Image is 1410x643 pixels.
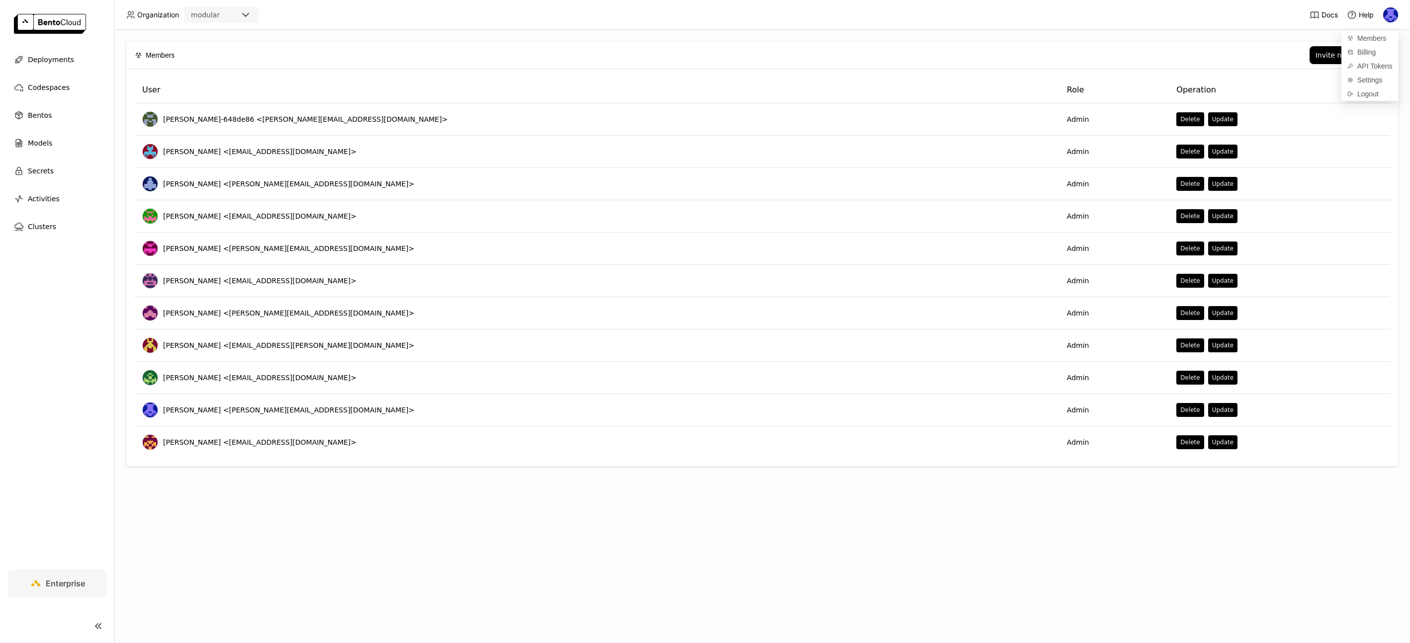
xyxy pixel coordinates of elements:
[8,105,106,125] a: Bentos
[143,176,158,191] img: Mostafa Hagog
[163,276,356,286] span: [PERSON_NAME] <[EMAIL_ADDRESS][DOMAIN_NAME]>
[1059,168,1168,200] td: Admin
[1208,241,1237,255] button: Update
[163,437,356,447] span: [PERSON_NAME] <[EMAIL_ADDRESS][DOMAIN_NAME]>
[1176,435,1204,449] button: Delete
[1168,77,1390,103] th: Operation
[28,109,52,121] span: Bentos
[143,144,158,159] img: Alex Nikitin
[143,338,158,353] img: Deep Dhillon
[1208,145,1237,159] button: Update
[163,308,414,318] span: [PERSON_NAME] <[PERSON_NAME][EMAIL_ADDRESS][DOMAIN_NAME]>
[1176,209,1204,223] button: Delete
[8,189,106,209] a: Activities
[1176,306,1204,320] button: Delete
[1059,103,1168,136] td: Admin
[143,402,158,417] img: Newton Jain
[1176,241,1204,255] button: Delete
[143,273,158,288] img: Goldie Gadde
[1059,233,1168,265] td: Admin
[1347,10,1374,20] div: Help
[1322,10,1338,19] span: Docs
[46,578,85,588] span: Enterprise
[1357,76,1383,84] span: Settings
[1208,435,1237,449] button: Update
[1059,265,1168,297] td: Admin
[8,133,106,153] a: Models
[1316,51,1383,59] div: Invite new member
[1059,77,1168,103] th: Role
[1059,426,1168,458] td: Admin
[1059,136,1168,168] td: Admin
[1310,46,1389,64] button: Invite new member
[28,54,74,66] span: Deployments
[163,179,414,189] span: [PERSON_NAME] <[PERSON_NAME][EMAIL_ADDRESS][DOMAIN_NAME]>
[8,217,106,237] a: Clusters
[1357,48,1376,57] span: Billing
[1176,274,1204,288] button: Delete
[1383,7,1398,22] img: Newton Jain
[1310,10,1338,20] a: Docs
[163,340,414,350] span: [PERSON_NAME] <[EMAIL_ADDRESS][PERSON_NAME][DOMAIN_NAME]>
[163,373,356,383] span: [PERSON_NAME] <[EMAIL_ADDRESS][DOMAIN_NAME]>
[1176,338,1204,352] button: Delete
[28,81,70,93] span: Codespaces
[1208,209,1237,223] button: Update
[163,114,447,124] span: [PERSON_NAME]-648de86 <[PERSON_NAME][EMAIL_ADDRESS][DOMAIN_NAME]>
[28,137,52,149] span: Models
[146,50,175,61] span: Members
[143,112,158,127] img: jason-wong-648de86
[1176,403,1204,417] button: Delete
[8,569,106,597] a: Enterprise
[1176,145,1204,159] button: Delete
[134,77,1059,103] th: User
[8,50,106,70] a: Deployments
[163,405,414,415] span: [PERSON_NAME] <[PERSON_NAME][EMAIL_ADDRESS][DOMAIN_NAME]>
[1357,34,1386,43] span: Members
[1059,362,1168,394] td: Admin
[8,78,106,97] a: Codespaces
[163,147,356,157] span: [PERSON_NAME] <[EMAIL_ADDRESS][DOMAIN_NAME]>
[163,243,414,253] span: [PERSON_NAME] <[PERSON_NAME][EMAIL_ADDRESS][DOMAIN_NAME]>
[1341,45,1399,59] a: Billing
[143,241,158,256] img: Eric J
[14,14,86,34] img: logo
[1208,371,1237,385] button: Update
[143,370,158,385] img: Kevin Bi
[1357,62,1393,71] span: API Tokens
[143,435,158,450] img: Matt Terry
[1176,371,1204,385] button: Delete
[1208,112,1237,126] button: Update
[1059,394,1168,426] td: Admin
[191,10,220,20] div: modular
[1208,177,1237,191] button: Update
[1341,87,1399,101] div: Logout
[1059,297,1168,329] td: Admin
[1359,10,1374,19] span: Help
[1176,112,1204,126] button: Delete
[28,165,54,177] span: Secrets
[1341,59,1399,73] a: API Tokens
[1208,274,1237,288] button: Update
[1176,177,1204,191] button: Delete
[1341,31,1399,45] a: Members
[143,306,158,321] img: Tim Davis
[8,161,106,181] a: Secrets
[1208,306,1237,320] button: Update
[1208,338,1237,352] button: Update
[1208,403,1237,417] button: Update
[28,193,60,205] span: Activities
[137,10,179,19] span: Organization
[1357,89,1379,98] span: Logout
[1341,73,1399,87] a: Settings
[28,221,56,233] span: Clusters
[143,209,158,224] img: Eve Weinberg
[221,10,222,20] input: Selected modular.
[1059,200,1168,233] td: Admin
[163,211,356,221] span: [PERSON_NAME] <[EMAIL_ADDRESS][DOMAIN_NAME]>
[1059,329,1168,362] td: Admin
